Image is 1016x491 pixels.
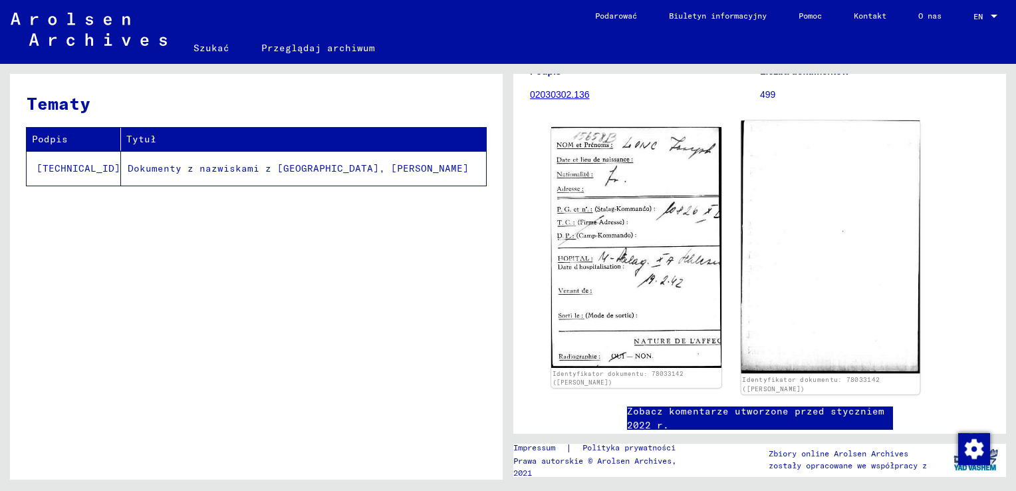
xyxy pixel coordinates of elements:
[769,460,927,472] p: zostały opracowane we współpracy z
[572,441,692,455] a: Polityka prywatności
[121,151,486,186] td: Dokumenty z nazwiskami z [GEOGRAPHIC_DATA], [PERSON_NAME]
[951,443,1001,476] img: yv_logo.png
[513,455,698,479] p: Prawa autorskie © Arolsen Archives, 2021
[11,13,167,46] img: Arolsen_neg.svg
[957,432,989,464] div: Zmienianie zgody
[551,127,721,368] img: 001.jpg
[760,88,989,102] p: 499
[178,32,245,64] a: Szukać
[553,370,684,387] a: Identyfikator dokumentu: 78033142 ([PERSON_NAME])
[513,441,566,455] a: Impressum
[741,120,919,373] img: 002.jpg
[769,448,927,460] p: Zbiory online Arolsen Archives
[958,433,990,465] img: Zmienianie zgody
[121,128,486,151] th: Tytuł
[530,89,590,100] a: 02030302.136
[27,128,121,151] th: Podpis
[742,375,880,393] a: Identyfikator dokumentu: 78033142 ([PERSON_NAME])
[627,405,893,432] a: Zobacz komentarze utworzone przed styczniem 2022 r.
[566,441,572,455] font: |
[245,32,391,64] a: Przeglądaj archiwum
[27,90,485,116] h3: Tematy
[973,12,988,21] span: EN
[27,151,121,186] td: [TECHNICAL_ID]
